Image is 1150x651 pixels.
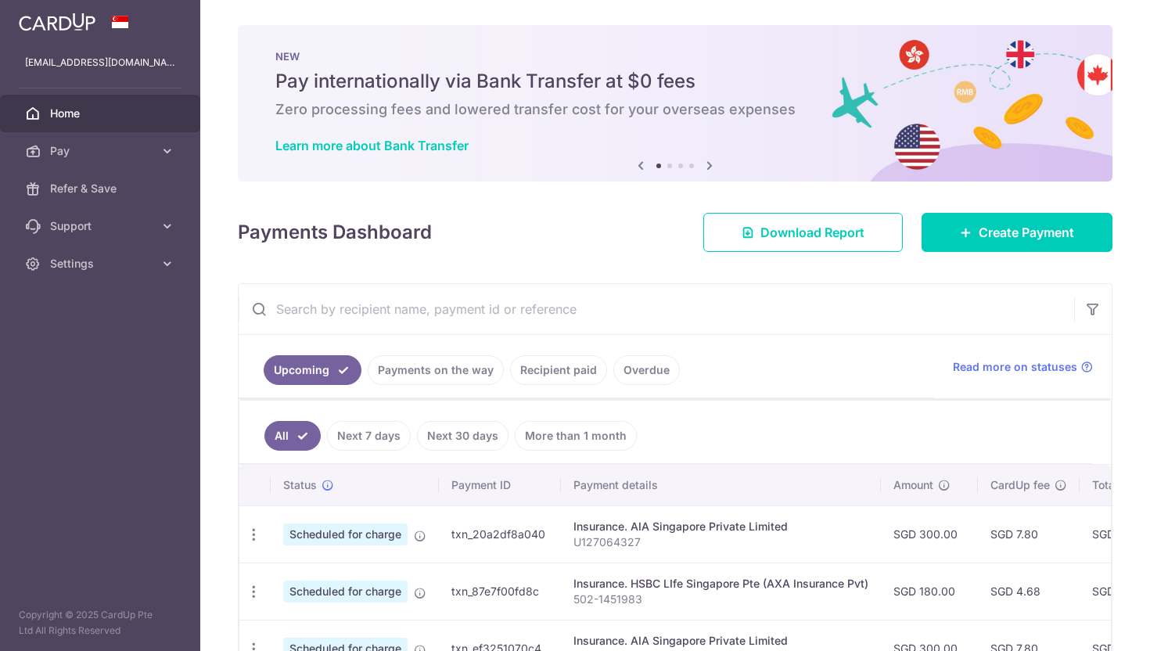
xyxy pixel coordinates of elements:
[703,213,903,252] a: Download Report
[953,359,1077,375] span: Read more on statuses
[50,106,153,121] span: Home
[283,477,317,493] span: Status
[275,100,1075,119] h6: Zero processing fees and lowered transfer cost for your overseas expenses
[893,477,933,493] span: Amount
[573,576,868,592] div: Insurance. HSBC LIfe Singapore Pte (AXA Insurance Pvt)
[275,50,1075,63] p: NEW
[881,563,978,620] td: SGD 180.00
[50,256,153,272] span: Settings
[19,13,95,31] img: CardUp
[264,421,321,451] a: All
[275,138,469,153] a: Learn more about Bank Transfer
[50,218,153,234] span: Support
[368,355,504,385] a: Payments on the way
[275,69,1075,94] h5: Pay internationally via Bank Transfer at $0 fees
[239,284,1074,334] input: Search by recipient name, payment id or reference
[573,592,868,607] p: 502-1451983
[510,355,607,385] a: Recipient paid
[561,465,881,505] th: Payment details
[990,477,1050,493] span: CardUp fee
[50,143,153,159] span: Pay
[238,25,1112,182] img: Bank transfer banner
[327,421,411,451] a: Next 7 days
[515,421,637,451] a: More than 1 month
[953,359,1093,375] a: Read more on statuses
[760,223,864,242] span: Download Report
[881,505,978,563] td: SGD 300.00
[439,563,561,620] td: txn_87e7f00fd8c
[283,523,408,545] span: Scheduled for charge
[238,218,432,246] h4: Payments Dashboard
[573,519,868,534] div: Insurance. AIA Singapore Private Limited
[978,563,1080,620] td: SGD 4.68
[417,421,509,451] a: Next 30 days
[283,581,408,602] span: Scheduled for charge
[1092,477,1144,493] span: Total amt.
[613,355,680,385] a: Overdue
[922,213,1112,252] a: Create Payment
[439,465,561,505] th: Payment ID
[439,505,561,563] td: txn_20a2df8a040
[264,355,361,385] a: Upcoming
[573,534,868,550] p: U127064327
[979,223,1074,242] span: Create Payment
[978,505,1080,563] td: SGD 7.80
[573,633,868,649] div: Insurance. AIA Singapore Private Limited
[50,181,153,196] span: Refer & Save
[25,55,175,70] p: [EMAIL_ADDRESS][DOMAIN_NAME]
